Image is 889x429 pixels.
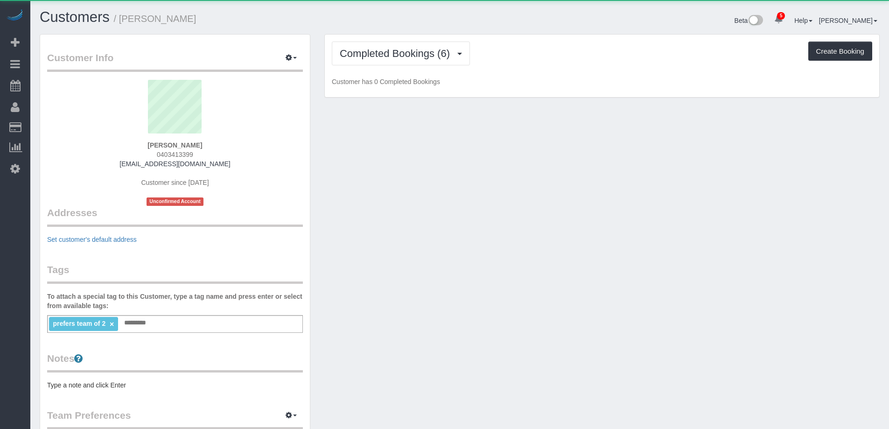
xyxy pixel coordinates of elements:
[119,160,230,168] a: [EMAIL_ADDRESS][DOMAIN_NAME]
[819,17,877,24] a: [PERSON_NAME]
[808,42,872,61] button: Create Booking
[47,51,303,72] legend: Customer Info
[110,320,114,328] a: ×
[47,236,137,243] a: Set customer's default address
[340,48,455,59] span: Completed Bookings (6)
[770,9,788,30] a: 5
[6,9,24,22] img: Automaid Logo
[47,292,303,310] label: To attach a special tag to this Customer, type a tag name and press enter or select from availabl...
[332,77,872,86] p: Customer has 0 Completed Bookings
[47,263,303,284] legend: Tags
[735,17,763,24] a: Beta
[114,14,196,24] small: / [PERSON_NAME]
[47,380,303,390] pre: Type a note and click Enter
[157,151,193,158] span: 0403413399
[53,320,105,327] span: prefers team of 2
[147,141,202,149] strong: [PERSON_NAME]
[40,9,110,25] a: Customers
[332,42,470,65] button: Completed Bookings (6)
[777,12,785,20] span: 5
[748,15,763,27] img: New interface
[47,352,303,373] legend: Notes
[794,17,812,24] a: Help
[147,197,203,205] span: Unconfirmed Account
[141,179,209,186] span: Customer since [DATE]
